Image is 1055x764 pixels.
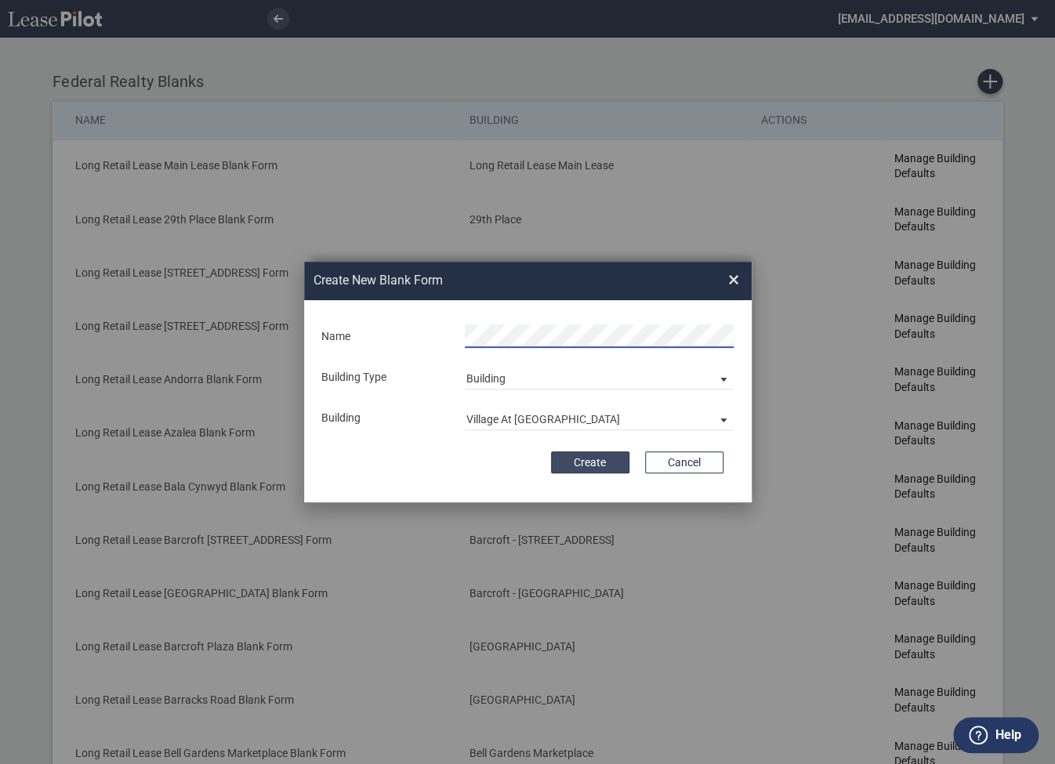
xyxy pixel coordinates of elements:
h2: Create New Blank Form [314,272,668,289]
div: Building Type [312,370,456,386]
button: Cancel [645,451,723,473]
md-dialog: Create New ... [304,262,752,502]
md-select: Building Type: Building [465,366,734,389]
button: Create [551,451,629,473]
input: Name [465,324,734,348]
span: × [728,268,739,293]
md-select: Building Type: Village At Shirlington [465,407,734,430]
div: Name [312,329,456,345]
div: Village At [GEOGRAPHIC_DATA] [466,413,620,425]
div: Building [466,372,506,385]
label: Help [995,725,1021,745]
div: Building [312,411,456,426]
